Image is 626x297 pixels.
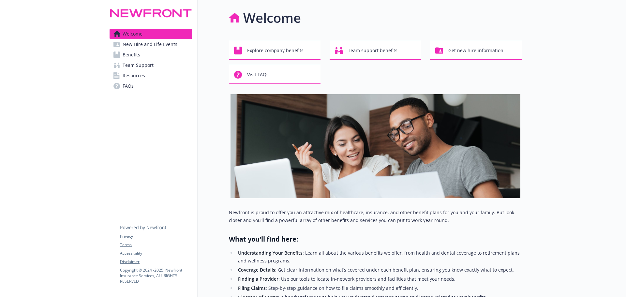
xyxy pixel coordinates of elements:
li: : Step-by-step guidance on how to file claims smoothly and efficiently. [236,284,522,292]
a: Welcome [110,29,192,39]
h2: What you'll find here: [229,235,522,244]
span: Welcome [123,29,142,39]
span: Team Support [123,60,154,70]
button: Visit FAQs [229,65,320,84]
a: Disclaimer [120,259,192,265]
span: Resources [123,70,145,81]
a: Resources [110,70,192,81]
a: FAQs [110,81,192,91]
li: : Get clear information on what’s covered under each benefit plan, ensuring you know exactly what... [236,266,522,274]
strong: Coverage Details [238,267,275,273]
strong: Filing Claims [238,285,266,291]
img: overview page banner [231,94,520,198]
a: Terms [120,242,192,248]
a: New Hire and Life Events [110,39,192,50]
span: Team support benefits [348,44,397,57]
button: Get new hire information [430,41,522,60]
a: Accessibility [120,250,192,256]
p: Newfront is proud to offer you an attractive mix of healthcare, insurance, and other benefit plan... [229,209,522,224]
button: Explore company benefits [229,41,320,60]
a: Benefits [110,50,192,60]
button: Team support benefits [330,41,421,60]
a: Privacy [120,233,192,239]
span: Get new hire information [448,44,503,57]
strong: Understanding Your Benefits [238,250,303,256]
h1: Welcome [243,8,301,28]
p: Copyright © 2024 - 2025 , Newfront Insurance Services, ALL RIGHTS RESERVED [120,267,192,284]
span: New Hire and Life Events [123,39,177,50]
span: Explore company benefits [247,44,304,57]
a: Team Support [110,60,192,70]
li: : Use our tools to locate in-network providers and facilities that meet your needs. [236,275,522,283]
span: Visit FAQs [247,68,269,81]
strong: Finding a Provider [238,276,278,282]
span: Benefits [123,50,140,60]
li: : Learn all about the various benefits we offer, from health and dental coverage to retirement pl... [236,249,522,265]
span: FAQs [123,81,134,91]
